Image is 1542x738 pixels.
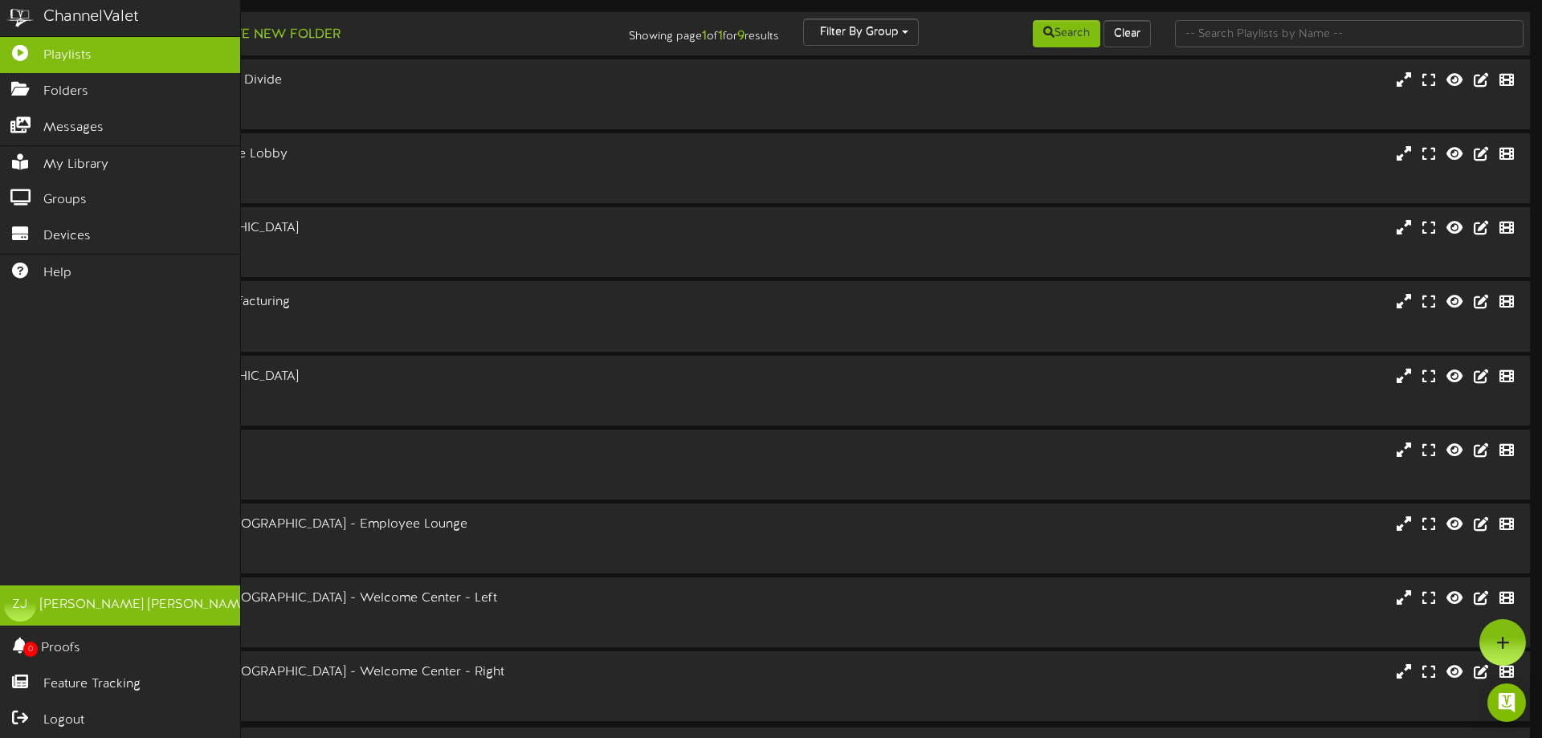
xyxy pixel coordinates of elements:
[737,29,744,43] strong: 9
[718,29,723,43] strong: 1
[64,104,656,117] div: # 8356
[43,227,91,246] span: Devices
[64,516,656,534] div: [GEOGRAPHIC_DATA], [GEOGRAPHIC_DATA] - Employee Lounge
[186,25,345,45] button: Create New Folder
[64,399,656,413] div: # 8355
[64,238,656,251] div: Landscape ( 16:9 )
[43,191,87,210] span: Groups
[64,325,656,339] div: # 8353
[1033,20,1100,47] button: Search
[43,6,139,29] div: ChannelValet
[43,711,84,730] span: Logout
[64,385,656,399] div: Landscape ( 16:9 )
[41,639,80,658] span: Proofs
[43,47,92,65] span: Playlists
[64,293,656,312] div: Bridgewater - JBar Manufacturing
[43,83,88,101] span: Folders
[64,622,656,635] div: # 10130
[43,156,108,174] span: My Library
[43,675,141,694] span: Feature Tracking
[64,534,656,548] div: Landscape ( 16:9 )
[43,264,71,283] span: Help
[64,177,656,191] div: # 8357
[64,608,656,622] div: Landscape ( 16:9 )
[64,474,656,487] div: # 8354
[64,459,656,473] div: Landscape ( 16:9 )
[64,90,656,104] div: Landscape ( 16:9 )
[543,18,791,46] div: Showing page of for results
[43,119,104,137] span: Messages
[4,589,36,622] div: ZJ
[40,596,251,614] div: [PERSON_NAME] [PERSON_NAME]
[702,29,707,43] strong: 1
[64,219,656,238] div: Bridgewater - [GEOGRAPHIC_DATA]
[64,548,656,561] div: # 10128
[64,589,656,608] div: [GEOGRAPHIC_DATA], [GEOGRAPHIC_DATA] - Welcome Center - Left
[803,18,919,46] button: Filter By Group
[64,663,656,682] div: [GEOGRAPHIC_DATA], [GEOGRAPHIC_DATA] - Welcome Center - Right
[1487,683,1526,722] div: Open Intercom Messenger
[64,312,656,325] div: Landscape ( 16:9 )
[64,695,656,709] div: # 10129
[64,164,656,177] div: Landscape ( 16:9 )
[64,145,656,164] div: Bridgewater - Front Range Lobby
[64,251,656,265] div: # 8358
[64,682,656,695] div: Landscape ( 16:9 )
[64,71,656,90] div: Bridgewater - Continental Divide
[1103,20,1151,47] button: Clear
[64,368,656,386] div: Bridgewater - [GEOGRAPHIC_DATA]
[1175,20,1524,47] input: -- Search Playlists by Name --
[64,442,656,460] div: Bridgewater 2
[23,642,38,657] span: 0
